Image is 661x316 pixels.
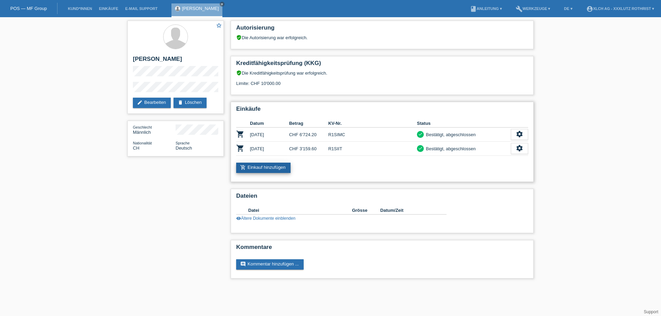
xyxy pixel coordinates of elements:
a: Einkäufe [95,7,122,11]
i: delete [178,100,183,105]
i: close [220,2,224,6]
i: check [418,132,423,137]
h2: Autorisierung [236,24,528,35]
span: Sprache [176,141,190,145]
td: [DATE] [250,128,289,142]
th: KV-Nr. [328,119,417,128]
a: Kund*innen [64,7,95,11]
h2: Dateien [236,193,528,203]
a: E-Mail Support [122,7,161,11]
th: Betrag [289,119,328,128]
i: account_circle [586,6,593,12]
div: Bestätigt, abgeschlossen [424,131,476,138]
td: R1SIMC [328,128,417,142]
a: commentKommentar hinzufügen ... [236,259,304,270]
h2: Kreditfähigkeitsprüfung (KKG) [236,60,528,70]
a: editBearbeiten [133,98,171,108]
span: Deutsch [176,145,192,151]
div: Die Kreditfähigkeitsprüfung war erfolgreich. Limite: CHF 10'000.00 [236,70,528,91]
i: settings [516,130,523,138]
h2: Einkäufe [236,106,528,116]
i: edit [137,100,143,105]
i: build [516,6,523,12]
a: POS — MF Group [10,6,47,11]
i: verified_user [236,35,242,40]
div: Die Autorisierung war erfolgreich. [236,35,528,40]
i: check [418,146,423,151]
i: visibility [236,216,241,221]
a: Support [644,309,658,314]
th: Datum/Zeit [380,206,437,215]
i: settings [516,144,523,152]
td: CHF 6'724.20 [289,128,328,142]
i: POSP00026085 [236,144,244,152]
a: star_border [216,22,222,30]
h2: [PERSON_NAME] [133,56,218,66]
a: deleteLöschen [174,98,207,108]
th: Status [417,119,511,128]
a: visibilityÄltere Dokumente einblenden [236,216,295,221]
span: Geschlecht [133,125,152,129]
a: close [220,2,224,7]
a: account_circleXLCH AG - XXXLutz Rothrist ▾ [583,7,658,11]
th: Datum [250,119,289,128]
i: POSP00026084 [236,130,244,138]
span: Schweiz [133,145,139,151]
th: Grösse [352,206,380,215]
i: star_border [216,22,222,29]
div: Männlich [133,124,176,135]
div: Bestätigt, abgeschlossen [424,145,476,152]
i: verified_user [236,70,242,76]
i: comment [240,261,246,267]
h2: Kommentare [236,244,528,254]
a: DE ▾ [560,7,576,11]
td: CHF 3'159.60 [289,142,328,156]
a: add_shopping_cartEinkauf hinzufügen [236,163,291,173]
a: buildWerkzeuge ▾ [512,7,554,11]
i: book [470,6,477,12]
td: [DATE] [250,142,289,156]
th: Datei [248,206,352,215]
td: R1SIIT [328,142,417,156]
i: add_shopping_cart [240,165,246,170]
a: [PERSON_NAME] [182,6,219,11]
a: bookAnleitung ▾ [466,7,505,11]
span: Nationalität [133,141,152,145]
